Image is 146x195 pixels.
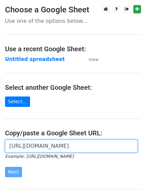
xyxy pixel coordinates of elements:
[5,17,141,24] p: Use one of the options below...
[5,45,141,53] h4: Use a recent Google Sheet:
[5,167,22,177] input: Next
[89,57,99,62] small: View
[5,5,141,15] h3: Choose a Google Sheet
[113,163,146,195] iframe: Chat Widget
[82,56,99,62] a: View
[5,56,65,62] a: Untitled spreadsheet
[5,83,141,91] h4: Select another Google Sheet:
[5,140,138,152] input: Paste your Google Sheet URL here
[5,129,141,137] h4: Copy/paste a Google Sheet URL:
[5,154,74,159] small: Example: [URL][DOMAIN_NAME]
[5,96,30,107] a: Select...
